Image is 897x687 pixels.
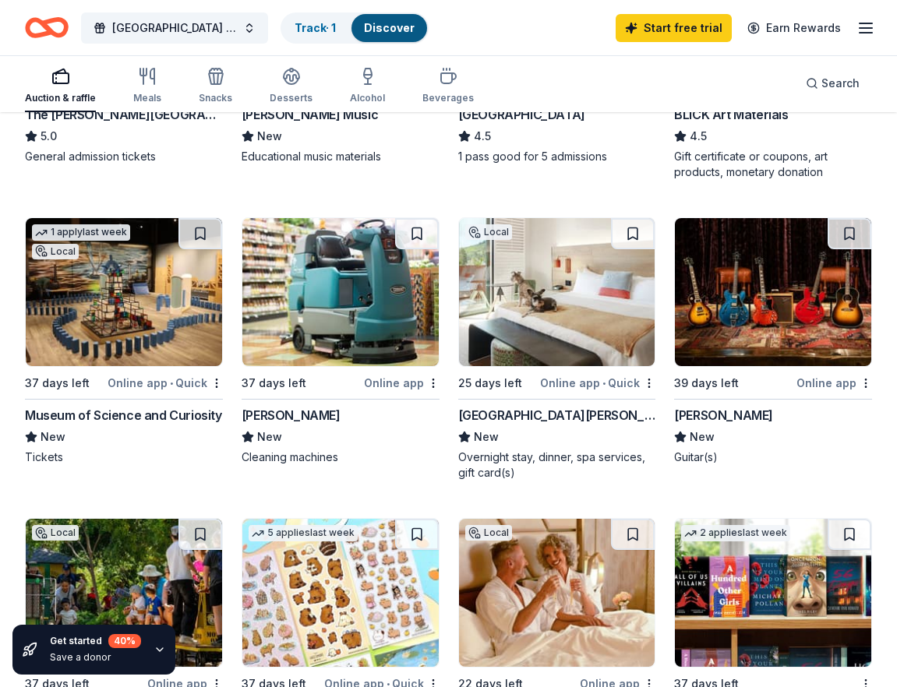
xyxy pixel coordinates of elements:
[242,218,439,366] img: Image for Tennant
[257,428,282,446] span: New
[25,149,223,164] div: General admission tickets
[133,61,161,112] button: Meals
[674,449,872,465] div: Guitar(s)
[199,61,232,112] button: Snacks
[675,218,871,366] img: Image for Gibson
[364,373,440,393] div: Online app
[458,374,522,393] div: 25 days left
[690,127,707,146] span: 4.5
[465,224,512,240] div: Local
[249,525,358,541] div: 5 applies last week
[270,61,313,112] button: Desserts
[41,127,57,146] span: 5.0
[242,149,440,164] div: Educational music materials
[50,651,141,664] div: Save a donor
[242,217,440,465] a: Image for Tennant37 days leftOnline app[PERSON_NAME]NewCleaning machines
[458,406,656,425] div: [GEOGRAPHIC_DATA][PERSON_NAME]
[270,92,313,104] div: Desserts
[458,449,656,481] div: Overnight stay, dinner, spa services, gift card(s)
[674,149,872,180] div: Gift certificate or coupons, art products, monetary donation
[458,149,656,164] div: 1 pass good for 5 admissions
[25,217,223,465] a: Image for Museum of Science and Curiosity1 applylast weekLocal37 days leftOnline app•QuickMuseum ...
[602,377,606,389] span: •
[675,519,871,667] img: Image for Barnes & Noble
[26,218,222,366] img: Image for Museum of Science and Curiosity
[821,74,860,93] span: Search
[32,224,130,241] div: 1 apply last week
[364,21,415,34] a: Discover
[540,373,655,393] div: Online app Quick
[458,105,585,124] div: [GEOGRAPHIC_DATA]
[796,373,872,393] div: Online app
[295,21,336,34] a: Track· 1
[350,61,385,112] button: Alcohol
[199,92,232,104] div: Snacks
[25,449,223,465] div: Tickets
[26,519,222,667] img: Image for Billy Jones Wildcat Railroad
[465,525,512,541] div: Local
[674,217,872,465] a: Image for Gibson39 days leftOnline app[PERSON_NAME]NewGuitar(s)
[616,14,732,42] a: Start free trial
[242,105,378,124] div: [PERSON_NAME] Music
[242,449,440,465] div: Cleaning machines
[257,127,282,146] span: New
[112,19,237,37] span: [GEOGRAPHIC_DATA] Visual Arts Boosters Club
[674,374,739,393] div: 39 days left
[350,92,385,104] div: Alcohol
[281,12,429,44] button: Track· 1Discover
[108,634,141,648] div: 40 %
[458,217,656,481] a: Image for Hotel San Luis ObispoLocal25 days leftOnline app•Quick[GEOGRAPHIC_DATA][PERSON_NAME]New...
[422,92,474,104] div: Beverages
[25,105,223,124] div: The [PERSON_NAME][GEOGRAPHIC_DATA]
[681,525,790,541] div: 2 applies last week
[793,68,872,99] button: Search
[674,406,773,425] div: [PERSON_NAME]
[32,525,79,541] div: Local
[41,428,65,446] span: New
[25,61,96,112] button: Auction & raffle
[32,244,79,259] div: Local
[242,519,439,667] img: Image for Stickii
[170,377,173,389] span: •
[25,9,69,46] a: Home
[133,92,161,104] div: Meals
[242,406,341,425] div: [PERSON_NAME]
[108,373,223,393] div: Online app Quick
[459,218,655,366] img: Image for Hotel San Luis Obispo
[242,374,306,393] div: 37 days left
[25,406,222,425] div: Museum of Science and Curiosity
[690,428,715,446] span: New
[674,105,788,124] div: BLICK Art Materials
[474,127,491,146] span: 4.5
[738,14,850,42] a: Earn Rewards
[25,92,96,104] div: Auction & raffle
[459,519,655,667] img: Image for Hard Rock Hotel & Casino Sacramento at Fire Mountain
[50,634,141,648] div: Get started
[474,428,499,446] span: New
[422,61,474,112] button: Beverages
[25,374,90,393] div: 37 days left
[81,12,268,44] button: [GEOGRAPHIC_DATA] Visual Arts Boosters Club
